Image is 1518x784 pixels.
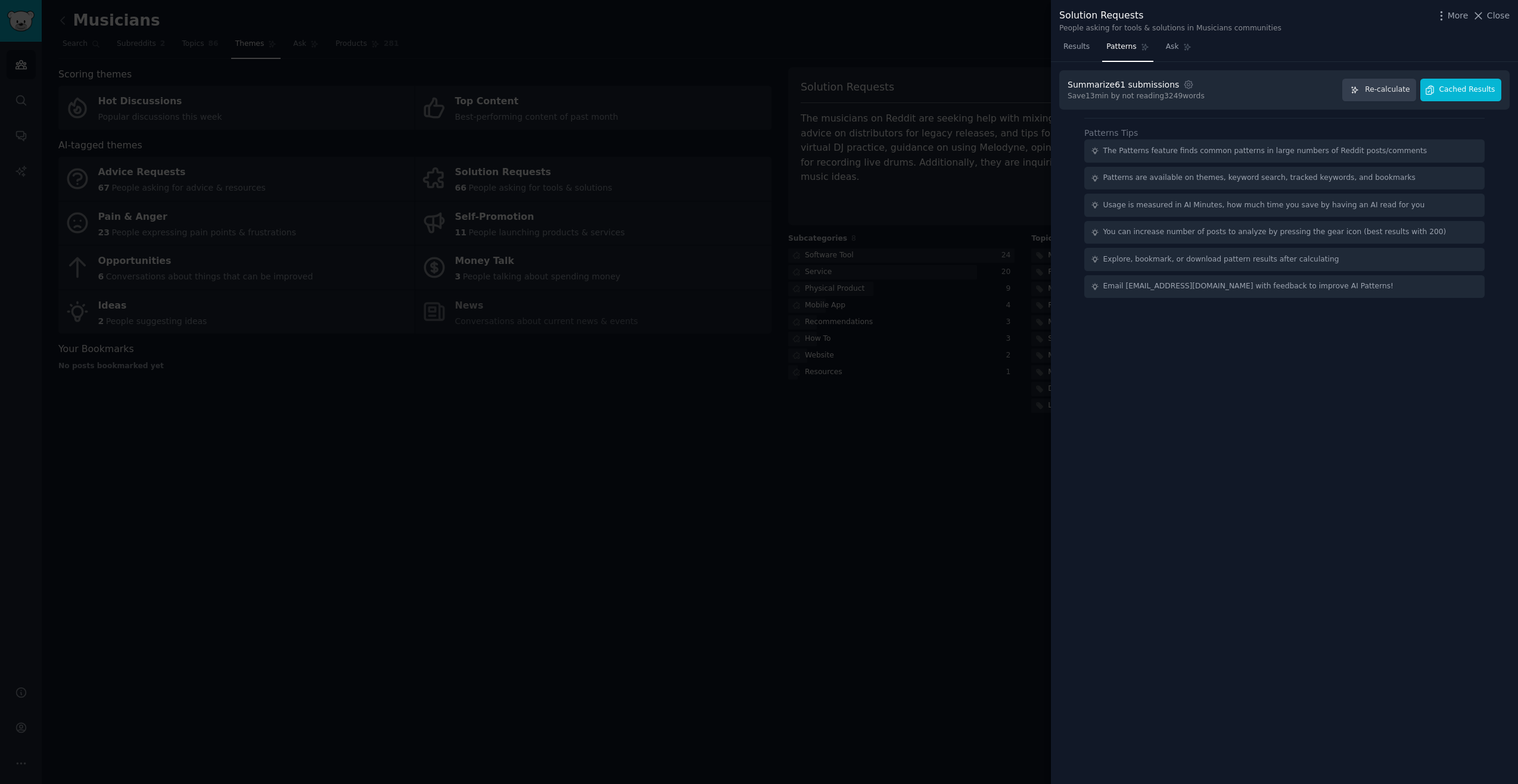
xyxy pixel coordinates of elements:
button: Re-calculate [1342,79,1416,102]
div: People asking for tools & solutions in Musicians communities [1059,23,1281,34]
span: More [1448,10,1469,22]
span: Results [1063,42,1090,52]
div: Summarize 61 submissions [1068,79,1179,91]
div: You can increase number of posts to analyze by pressing the gear icon (best results with 200) [1103,227,1447,238]
span: Close [1487,10,1510,22]
button: More [1435,10,1469,22]
button: Cached Results [1420,79,1501,102]
span: Ask [1166,42,1179,52]
div: The Patterns feature finds common patterns in large numbers of Reddit posts/comments [1103,146,1427,157]
div: Solution Requests [1059,8,1281,23]
a: Results [1059,38,1094,62]
div: Save 13 min by not reading 3249 words [1068,91,1205,102]
div: Usage is measured in AI Minutes, how much time you save by having an AI read for you [1103,200,1425,211]
div: Patterns are available on themes, keyword search, tracked keywords, and bookmarks [1103,173,1416,183]
span: Patterns [1106,42,1136,52]
div: Email [EMAIL_ADDRESS][DOMAIN_NAME] with feedback to improve AI Patterns! [1103,281,1394,292]
label: Patterns Tips [1084,128,1138,138]
span: Re-calculate [1365,85,1410,95]
a: Patterns [1102,38,1153,62]
a: Ask [1162,38,1196,62]
span: Cached Results [1439,85,1495,95]
button: Close [1472,10,1510,22]
div: Explore, bookmark, or download pattern results after calculating [1103,254,1339,265]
